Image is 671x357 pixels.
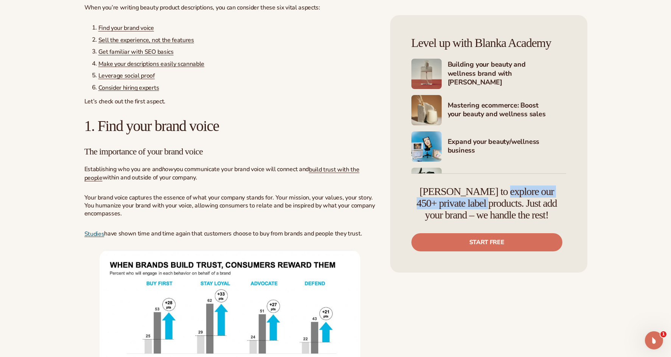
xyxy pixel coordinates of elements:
a: Get familiar with SEO basics [98,48,174,56]
p: Let’s check out the first aspect. [84,98,375,106]
p: Your brand voice captures the essence of what your company stands for. Your mission, your values,... [84,194,375,217]
img: Shopify Image 6 [411,95,442,125]
iframe: Intercom live chat [645,331,663,349]
a: Consider hiring experts [98,83,159,92]
a: Find your brand voice [98,24,154,32]
a: Make your descriptions easily scannable [98,59,205,68]
a: Shopify Image 8 Marketing your beauty and wellness brand 101 [411,168,566,198]
p: have shown time and time again that customers choose to buy from brands and people they trust. [84,230,375,238]
p: When you’re writing beauty product descriptions, you can consider these six vital aspects: [84,4,375,12]
a: Studies [84,229,104,238]
a: Leverage social proof [98,72,155,80]
h3: The importance of your brand voice [84,147,375,156]
h4: Building your beauty and wellness brand with [PERSON_NAME] [448,60,566,87]
h4: Expand your beauty/wellness business [448,137,566,156]
h4: Mastering ecommerce: Boost your beauty and wellness sales [448,101,566,120]
img: Shopify Image 8 [411,168,442,198]
img: Shopify Image 5 [411,59,442,89]
em: how [162,165,174,173]
h2: 1. Find your brand voice [84,118,375,134]
a: build trust with the people [84,165,360,182]
p: Establishing who you are and you communicate your brand voice will connect and within and outside... [84,165,375,182]
a: Start free [411,233,562,251]
h4: Level up with Blanka Academy [411,36,566,50]
span: 1 [660,331,666,337]
a: Shopify Image 7 Expand your beauty/wellness business [411,131,566,162]
a: Shopify Image 5 Building your beauty and wellness brand with [PERSON_NAME] [411,59,566,89]
a: Shopify Image 6 Mastering ecommerce: Boost your beauty and wellness sales [411,95,566,125]
img: Shopify Image 7 [411,131,442,162]
a: Sell the experience, not the features [98,36,194,44]
h4: [PERSON_NAME] to explore our 450+ private label products. Just add your brand – we handle the rest! [411,186,562,221]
